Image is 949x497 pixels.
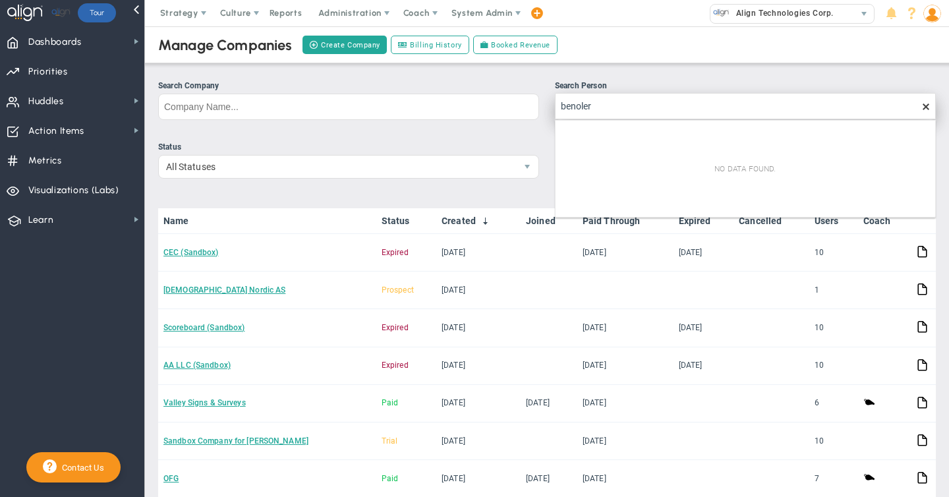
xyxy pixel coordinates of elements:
a: Billing History [391,36,469,54]
td: [DATE] [436,234,521,272]
span: Trial [382,436,398,446]
td: 10 [809,423,858,460]
div: Manage Companies [158,36,293,54]
span: Metrics [28,147,62,175]
a: Paid Through [583,216,668,226]
td: [DATE] [436,309,521,347]
img: 50249.Person.photo [923,5,941,22]
span: Paid [382,398,399,407]
span: Expired [382,323,409,332]
a: Sandbox Company for [PERSON_NAME] [163,436,308,446]
a: Created [442,216,515,226]
a: Users [815,216,853,226]
a: Valley Signs & Surveys [163,398,246,407]
span: Strategy [160,8,198,18]
td: [DATE] [674,309,734,347]
a: CEC (Sandbox) [163,248,219,257]
a: OFG [163,474,179,483]
a: AA LLC (Sandbox) [163,361,231,370]
a: Scoreboard (Sandbox) [163,323,244,332]
span: Contact Us [57,463,104,473]
span: Visualizations (Labs) [28,177,119,204]
span: select [855,5,874,23]
td: 6 [809,385,858,423]
td: [DATE] [436,347,521,385]
span: System Admin [451,8,513,18]
td: [DATE] [521,385,577,423]
a: Name [163,216,370,226]
span: Paid [382,474,399,483]
td: 10 [809,347,858,385]
span: Action Items [28,117,84,145]
span: clear [936,101,946,111]
td: 1 [809,272,858,309]
td: 10 [809,309,858,347]
span: Dashboards [28,28,82,56]
a: Coach [863,216,906,226]
td: [DATE] [436,423,521,460]
a: Joined [526,216,571,226]
a: Status [382,216,431,226]
span: Priorities [28,58,68,86]
span: Culture [220,8,251,18]
div: Status [158,141,539,154]
td: [DATE] [674,347,734,385]
td: [DATE] [577,234,674,272]
div: No data found. [556,123,935,214]
td: [DATE] [577,385,674,423]
td: 10 [809,234,858,272]
input: Search Company [158,94,539,120]
span: Administration [318,8,381,18]
input: Search Person [555,93,936,119]
span: Align Technologies Corp. [730,5,834,22]
span: Coach [403,8,430,18]
td: [DATE] [577,423,674,460]
a: Booked Revenue [473,36,558,54]
a: [DEMOGRAPHIC_DATA] Nordic AS [163,285,285,295]
span: Expired [382,248,409,257]
span: Prospect [382,285,414,295]
span: Learn [28,206,53,234]
div: Search Person [555,80,936,92]
a: Cancelled [739,216,803,226]
td: [DATE] [577,347,674,385]
td: [DATE] [577,309,674,347]
td: [DATE] [436,385,521,423]
span: Expired [382,361,409,370]
span: All Statuses [159,156,516,178]
a: Expired [679,216,728,226]
div: Search Company [158,80,539,92]
span: Huddles [28,88,64,115]
td: [DATE] [674,234,734,272]
td: [DATE] [436,272,521,309]
span: select [516,156,538,178]
button: Create Company [302,36,387,54]
img: 10991.Company.photo [713,5,730,21]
